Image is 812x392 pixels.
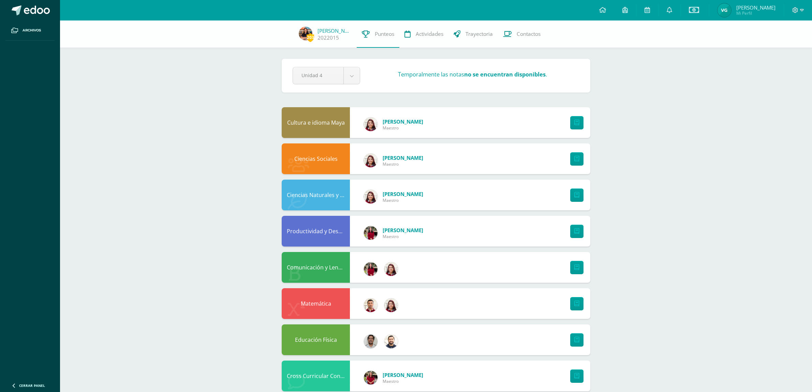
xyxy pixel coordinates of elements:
[383,234,423,239] span: Maestro
[318,27,352,34] a: [PERSON_NAME]
[282,216,350,247] div: Productividad y Desarrollo
[19,383,45,388] span: Cerrar panel
[364,371,378,384] img: b85781201e167e93ad4b1478936fc87d.png
[23,28,41,33] span: Archivos
[357,20,399,48] a: Punteos
[282,180,350,210] div: Ciencias Naturales y Tecnología
[282,361,350,391] div: Cross Curricular Connections
[364,298,378,312] img: 8967023db232ea363fa53c906190b046.png
[383,227,423,234] a: [PERSON_NAME]
[383,191,423,197] a: [PERSON_NAME]
[5,20,55,41] a: Archivos
[282,252,350,283] div: Comunicación y Lenguaje
[282,143,350,174] div: Ciencias Sociales
[718,3,731,17] img: 234b1020ba6016590a72538f457937c0.png
[383,125,423,131] span: Maestro
[282,324,350,355] div: Educación Física
[307,33,314,42] span: 203
[318,34,339,41] a: 2022015
[282,107,350,138] div: Cultura e idioma Maya
[736,4,776,11] span: [PERSON_NAME]
[736,10,776,16] span: Mi Perfil
[375,30,394,38] span: Punteos
[384,335,398,348] img: 0c23a70e2fb9122a1378e16f97c16f57.png
[364,190,378,204] img: 5e914c54459870a02ef58e467a5f1173.png
[464,71,546,78] strong: no se encuentran disponibles
[364,117,378,131] img: 5e914c54459870a02ef58e467a5f1173.png
[293,67,360,84] a: Unidad 4
[398,71,547,78] h3: Temporalmente las notas .
[448,20,498,48] a: Trayectoria
[364,154,378,167] img: 5e914c54459870a02ef58e467a5f1173.png
[466,30,493,38] span: Trayectoria
[301,67,335,83] span: Unidad 4
[364,262,378,276] img: 209aadbacd15b62bd2bae0a7bece10b6.png
[384,262,398,276] img: 5e914c54459870a02ef58e467a5f1173.png
[384,298,398,312] img: 5e914c54459870a02ef58e467a5f1173.png
[498,20,546,48] a: Contactos
[383,372,423,378] a: [PERSON_NAME]
[383,154,423,161] a: [PERSON_NAME]
[416,30,443,38] span: Actividades
[299,27,312,40] img: a2fff9e98c26315def6c8b7d4b31aef4.png
[383,197,423,203] span: Maestro
[383,118,423,125] a: [PERSON_NAME]
[364,335,378,348] img: 4e0900a1d9a69e7bb80937d985fefa87.png
[383,161,423,167] span: Maestro
[517,30,541,38] span: Contactos
[383,378,423,384] span: Maestro
[399,20,448,48] a: Actividades
[282,288,350,319] div: Matemática
[364,226,378,240] img: 209aadbacd15b62bd2bae0a7bece10b6.png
